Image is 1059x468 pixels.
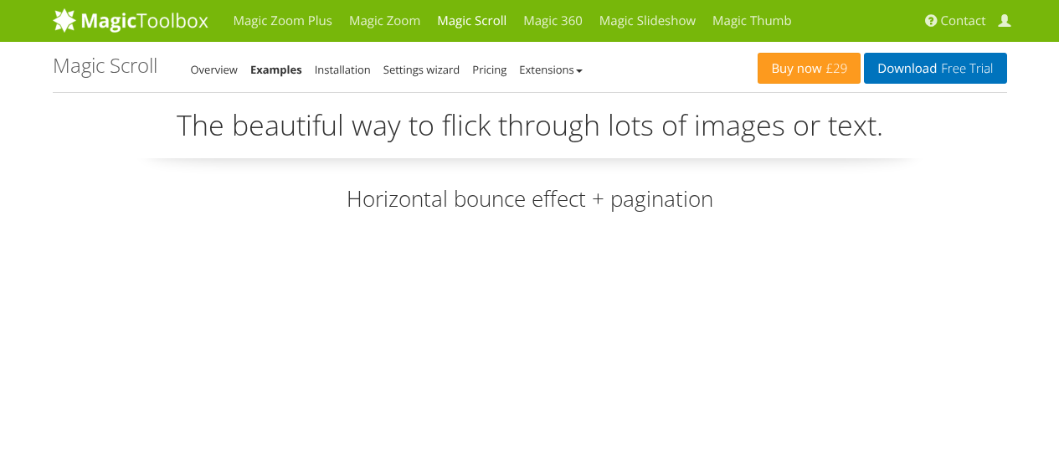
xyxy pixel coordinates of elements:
a: Examples [250,62,302,77]
p: The beautiful way to flick through lots of images or text. [53,105,1007,158]
a: Installation [315,62,371,77]
a: DownloadFree Trial [864,53,1006,84]
h2: Horizontal bounce effect + pagination [53,183,1007,213]
a: Pricing [472,62,506,77]
a: Buy now£29 [758,53,861,84]
span: Free Trial [937,62,993,75]
span: Contact [941,13,986,29]
span: £29 [822,62,848,75]
a: Settings wizard [383,62,460,77]
img: MagicToolbox.com - Image tools for your website [53,8,208,33]
h1: Magic Scroll [53,54,157,76]
a: Overview [191,62,238,77]
a: Extensions [519,62,582,77]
